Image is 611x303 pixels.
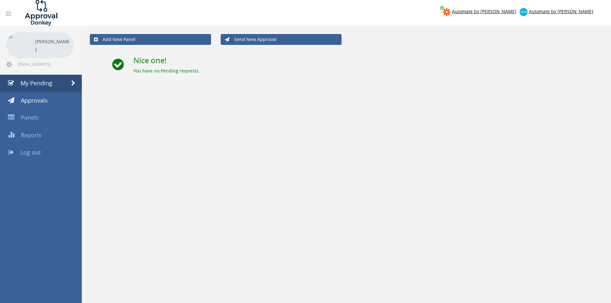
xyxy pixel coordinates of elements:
span: Automate by [PERSON_NAME] [529,8,593,14]
span: Automate by [PERSON_NAME] [452,8,516,14]
img: zapier-logomark.png [443,8,451,16]
span: [EMAIL_ADDRESS][DOMAIN_NAME] [18,62,72,67]
span: Log out [21,148,41,156]
span: My Pending [21,79,52,87]
h2: Nice one! [133,56,603,64]
span: Approvals [21,97,48,104]
img: xero-logo.png [520,8,528,16]
a: Send New Approval [221,34,342,45]
span: Reports [21,131,42,139]
p: [PERSON_NAME] [35,38,71,54]
span: Panels [21,114,39,121]
div: You have no Pending requests. [133,68,603,74]
a: Add New Panel [90,34,211,45]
